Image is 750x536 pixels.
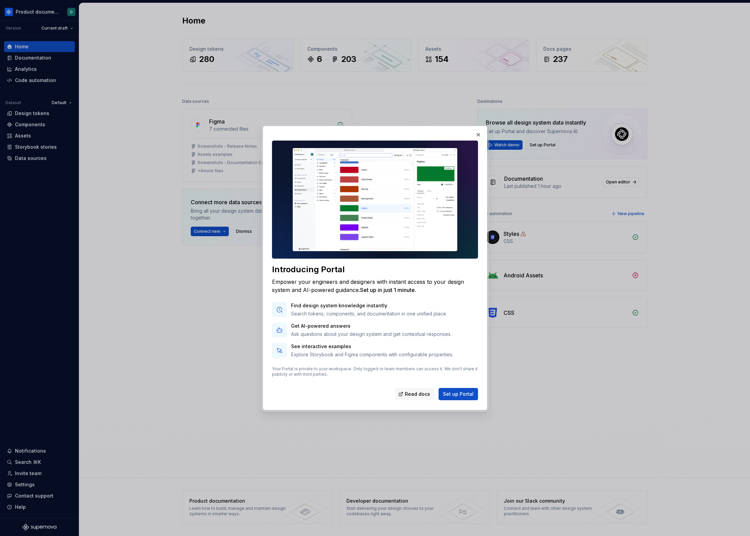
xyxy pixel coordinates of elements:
[291,302,447,309] p: Find design system knowledge instantly
[272,366,478,377] p: Your Portal is private to your workspace. Only logged-in team members can access it. We don't sha...
[291,323,451,329] p: Get AI-powered answers
[272,264,478,275] div: Introducing Portal
[291,331,451,338] p: Ask questions about your design system and get contextual responses.
[272,278,478,294] div: Empower your engineers and designers with instant access to your design system and AI-powered gui...
[395,388,434,400] a: Read docs
[291,310,447,317] p: Search tokens, components, and documentation in one unified place.
[405,391,430,397] span: Read docs
[360,287,416,293] span: Set up in just 1 minute.
[443,391,474,397] span: Set up Portal
[291,343,453,350] p: See interactive examples
[439,388,478,400] button: Set up Portal
[291,351,453,358] p: Explore Storybook and Figma components with configurable properties.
